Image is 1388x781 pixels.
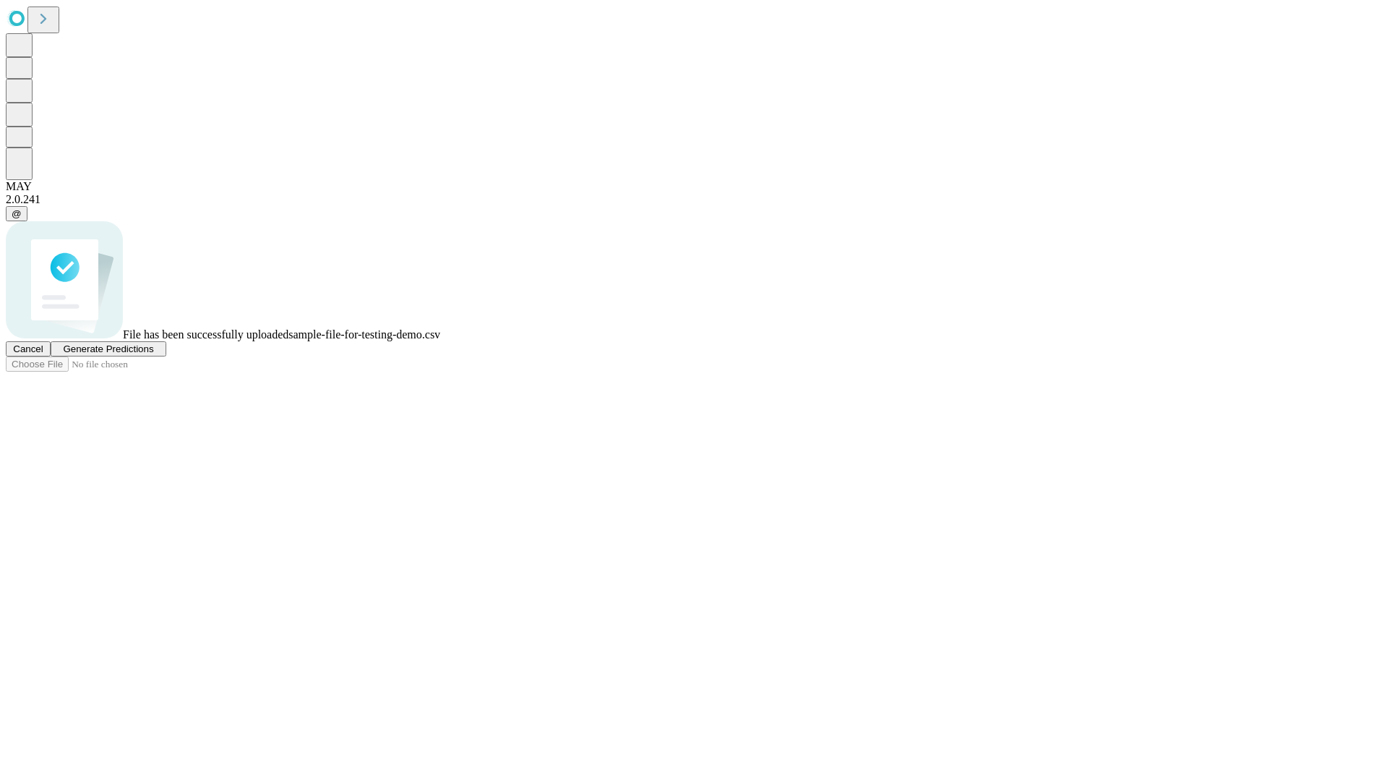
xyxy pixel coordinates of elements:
button: Generate Predictions [51,341,166,357]
div: MAY [6,180,1382,193]
span: @ [12,208,22,219]
span: Cancel [13,343,43,354]
span: sample-file-for-testing-demo.csv [288,328,440,341]
div: 2.0.241 [6,193,1382,206]
span: File has been successfully uploaded [123,328,288,341]
button: @ [6,206,27,221]
span: Generate Predictions [63,343,153,354]
button: Cancel [6,341,51,357]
